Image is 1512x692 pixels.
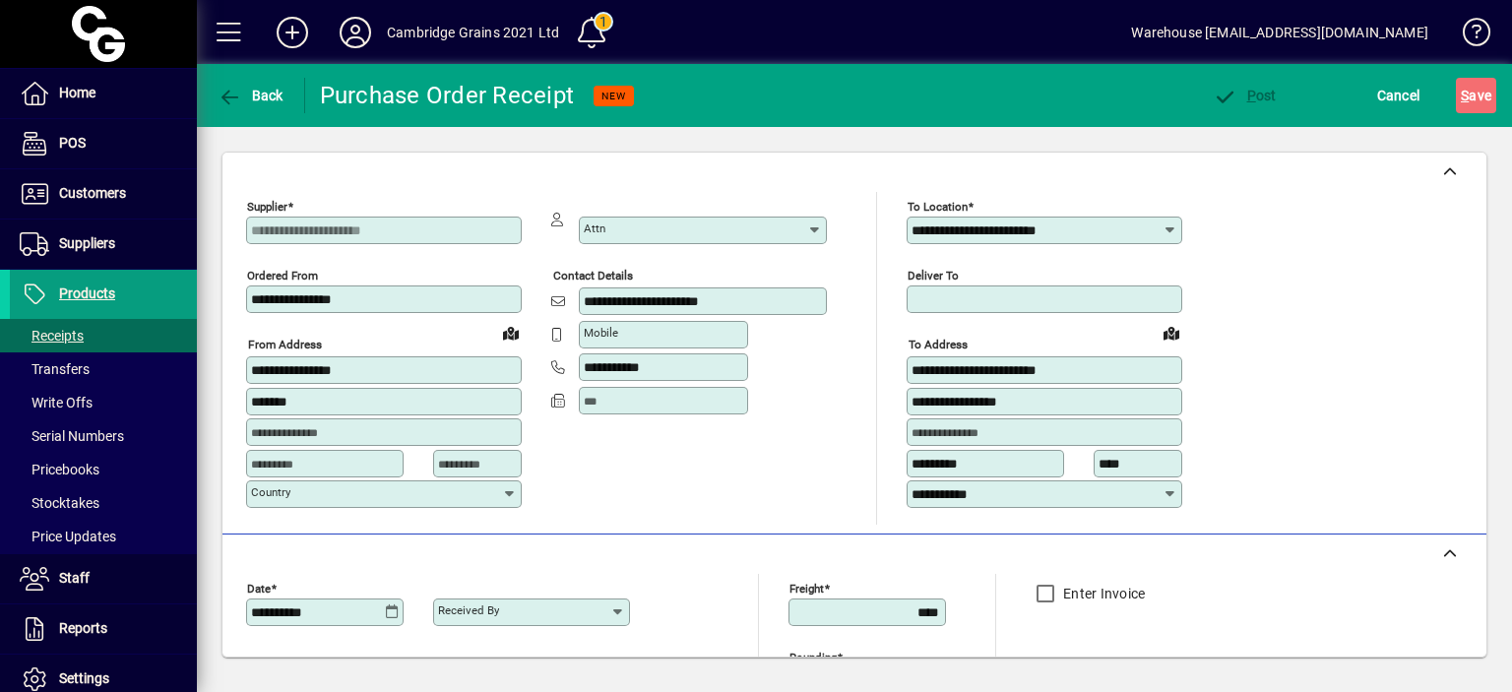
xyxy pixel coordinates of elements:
mat-label: Deliver To [908,269,959,283]
span: Settings [59,670,109,686]
a: Stocktakes [10,486,197,520]
mat-label: Mobile [584,326,618,340]
a: Home [10,69,197,118]
span: S [1461,88,1469,103]
button: Save [1456,78,1496,113]
span: Cancel [1377,80,1420,111]
span: POS [59,135,86,151]
span: NEW [601,90,626,102]
span: Back [218,88,283,103]
a: View on map [495,317,527,348]
span: Price Updates [20,529,116,544]
a: Staff [10,554,197,603]
span: Stocktakes [20,495,99,511]
span: ost [1213,88,1277,103]
button: Post [1208,78,1282,113]
span: Serial Numbers [20,428,124,444]
mat-label: Received by [438,603,499,617]
span: Pricebooks [20,462,99,477]
div: Warehouse [EMAIL_ADDRESS][DOMAIN_NAME] [1131,17,1428,48]
mat-label: Freight [789,581,824,595]
button: Profile [324,15,387,50]
a: Knowledge Base [1448,4,1487,68]
mat-label: Rounding [789,650,837,663]
span: Suppliers [59,235,115,251]
app-page-header-button: Back [197,78,305,113]
a: Suppliers [10,220,197,269]
span: Transfers [20,361,90,377]
a: Price Updates [10,520,197,553]
a: Receipts [10,319,197,352]
span: Write Offs [20,395,93,410]
span: ave [1461,80,1491,111]
a: Write Offs [10,386,197,419]
span: P [1247,88,1256,103]
button: Back [213,78,288,113]
span: Staff [59,570,90,586]
a: Customers [10,169,197,219]
mat-label: To location [908,200,968,214]
a: Serial Numbers [10,419,197,453]
a: Reports [10,604,197,654]
span: Reports [59,620,107,636]
mat-label: Country [251,485,290,499]
mat-label: Attn [584,221,605,235]
mat-label: Ordered from [247,269,318,283]
div: Purchase Order Receipt [320,80,575,111]
span: Products [59,285,115,301]
a: POS [10,119,197,168]
span: Receipts [20,328,84,344]
a: View on map [1156,317,1187,348]
div: Cambridge Grains 2021 Ltd [387,17,559,48]
a: Pricebooks [10,453,197,486]
span: Home [59,85,95,100]
button: Add [261,15,324,50]
mat-label: Supplier [247,200,287,214]
span: Customers [59,185,126,201]
button: Cancel [1372,78,1425,113]
label: Enter Invoice [1059,584,1145,603]
mat-label: Date [247,581,271,595]
a: Transfers [10,352,197,386]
